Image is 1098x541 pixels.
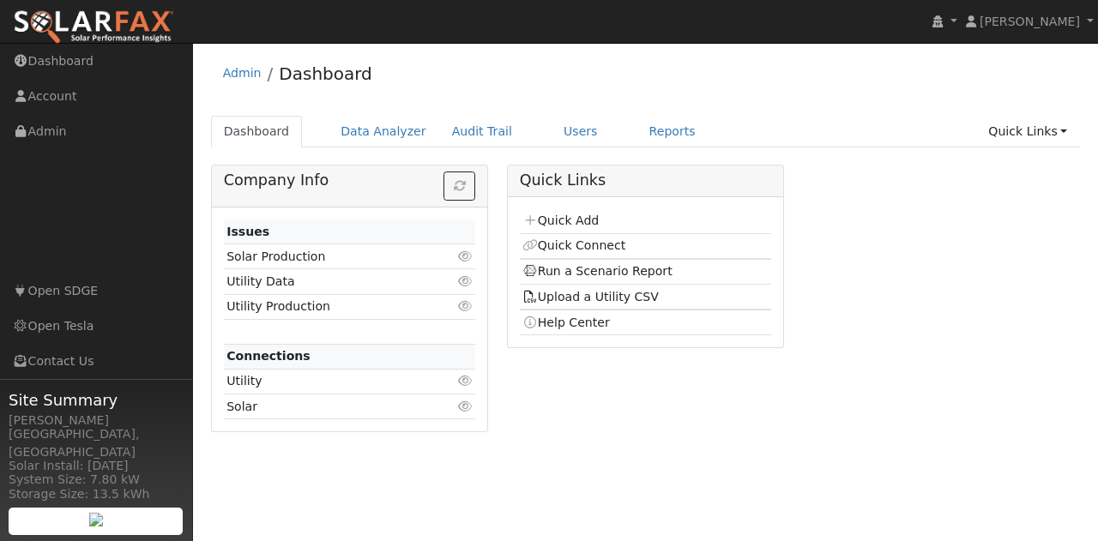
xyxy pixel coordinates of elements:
[223,66,262,80] a: Admin
[457,275,473,287] i: Click to view
[522,290,659,304] a: Upload a Utility CSV
[457,250,473,262] i: Click to view
[522,238,625,252] a: Quick Connect
[9,457,184,475] div: Solar Install: [DATE]
[980,15,1080,28] span: [PERSON_NAME]
[226,349,311,363] strong: Connections
[457,400,473,412] i: Click to view
[522,316,610,329] a: Help Center
[226,225,269,238] strong: Issues
[457,300,473,312] i: Click to view
[328,116,439,147] a: Data Analyzer
[520,171,772,189] h5: Quick Links
[224,294,435,319] td: Utility Production
[13,9,174,45] img: SolarFax
[522,213,599,227] a: Quick Add
[224,171,476,189] h5: Company Info
[279,63,372,84] a: Dashboard
[439,116,525,147] a: Audit Trail
[9,425,184,461] div: [GEOGRAPHIC_DATA], [GEOGRAPHIC_DATA]
[9,388,184,412] span: Site Summary
[636,116,709,147] a: Reports
[9,471,184,489] div: System Size: 7.80 kW
[457,375,473,387] i: Click to view
[211,116,303,147] a: Dashboard
[224,369,435,394] td: Utility
[224,269,435,294] td: Utility Data
[224,244,435,269] td: Solar Production
[224,394,435,419] td: Solar
[975,116,1080,147] a: Quick Links
[9,412,184,430] div: [PERSON_NAME]
[9,485,184,503] div: Storage Size: 13.5 kWh
[551,116,611,147] a: Users
[89,513,103,526] img: retrieve
[522,264,673,278] a: Run a Scenario Report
